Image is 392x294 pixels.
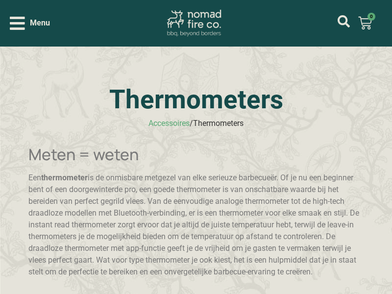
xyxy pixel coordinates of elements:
span: / [190,119,193,128]
h1: Thermometers [28,87,364,113]
h2: Meten = weten [28,145,364,164]
span: Menu [30,17,50,29]
div: Open/Close Menu [10,15,50,32]
strong: thermometer [41,173,88,182]
nav: breadcrumbs [148,118,244,129]
img: Nomad Fire Co [167,10,221,37]
a: 0 [346,10,384,36]
span: Thermometers [193,119,244,128]
p: Een is de onmisbare metgezel van elke serieuze barbecueër. Of je nu een beginner bent of een door... [28,172,364,278]
a: Accessoires [148,119,190,128]
a: mijn account [338,15,350,27]
span: 0 [367,13,375,21]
